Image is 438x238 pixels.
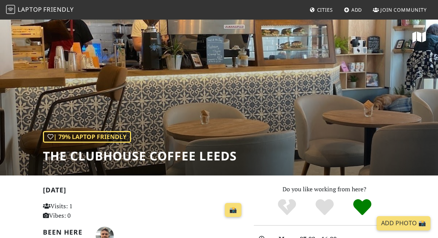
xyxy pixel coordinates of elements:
span: Friendly [43,5,73,14]
a: Join Community [370,3,430,17]
span: Join Community [380,6,427,13]
a: Cities [307,3,336,17]
span: Laptop [18,5,42,14]
div: Definitely! [343,198,381,217]
a: LaptopFriendly LaptopFriendly [6,3,74,17]
span: Add [351,6,362,13]
span: Cities [317,6,333,13]
h1: The Clubhouse Coffee Leeds [43,149,237,163]
div: No [268,198,306,217]
h2: [DATE] [43,186,245,197]
p: Do you like working from here? [254,185,395,194]
div: Yes [306,198,343,217]
div: | 79% Laptop Friendly [43,131,131,143]
p: Visits: 1 Vibes: 0 [43,201,104,221]
h2: Been here [43,228,87,236]
img: LaptopFriendly [6,5,15,14]
a: Add [341,3,365,17]
a: Add Photo 📸 [377,216,430,230]
a: 📸 [225,203,241,217]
